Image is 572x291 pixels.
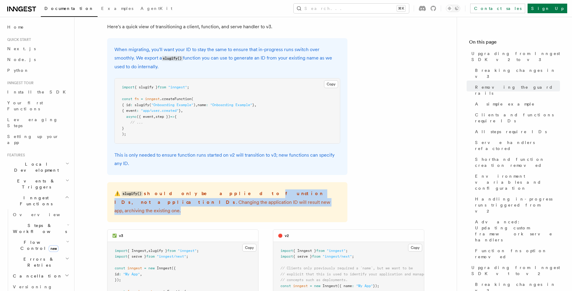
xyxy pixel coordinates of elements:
span: import [280,249,293,253]
span: import [115,254,127,259]
span: Removing the guard rails [475,84,560,96]
span: Events & Triggers [5,178,65,190]
strong: should only be applied to function IDs, not application IDs [114,191,323,205]
a: A simple example [473,99,560,109]
button: Errors & Retries [11,254,71,271]
code: slugify() [122,191,143,196]
span: Setting up your app [7,134,59,145]
span: Clients and functions require IDs [475,112,560,124]
span: Inngest tour [5,81,34,85]
span: from [316,249,325,253]
button: Events & Triggers [5,176,71,192]
span: }); [115,278,121,282]
span: import [122,85,135,89]
span: Next.js [7,46,36,51]
span: { Inngest [127,249,146,253]
span: "inngest/next" [322,254,352,259]
button: Cancellation [11,271,71,281]
span: ({ event [137,115,153,119]
span: ; [197,249,199,253]
span: Documentation [44,6,94,11]
span: Overview [13,212,75,217]
span: }); [373,284,379,288]
span: Breaking changes in v3 [475,67,560,79]
span: ( [149,103,151,107]
a: Setting up your app [5,131,71,148]
span: async [126,115,137,119]
span: : [137,109,139,113]
code: slugify() [162,56,183,61]
span: { event [122,109,137,113]
span: = [144,266,146,270]
span: Python [7,68,29,73]
span: } [122,126,124,130]
span: Handling in-progress runs triggered from v2 [475,196,560,214]
span: , [140,272,142,276]
span: = [141,97,143,101]
span: A simple example [475,101,535,107]
span: // Clients only previously required a `name`, but we want to be [280,266,413,270]
span: ; [346,249,348,253]
span: ); [122,132,126,136]
span: , [146,249,148,253]
a: Handling in-progress runs triggered from v2 [473,194,560,216]
span: Inngest Functions [5,195,65,207]
a: Breaking changes in v3 [473,65,560,82]
p: When migrating, you'll want your ID to stay the same to ensure that in-progress runs switch over ... [114,45,340,71]
span: new [49,245,59,252]
button: Inngest Functions [5,192,71,209]
span: Environment variables and configuration [475,173,560,191]
button: Copy [242,244,256,252]
span: inngest [145,97,160,101]
a: Home [5,22,71,32]
span: Install the SDK [7,90,69,94]
span: => [170,115,174,119]
button: Search...⌘K [294,4,409,13]
button: Copy [408,244,422,252]
span: Function fns option removed [475,248,560,260]
span: inngest [293,284,308,288]
span: Upgrading from Inngest SDK v2 to v3 [471,51,560,63]
span: } [179,109,181,113]
span: Quick start [5,37,31,42]
a: Removing the guard rails [473,82,560,99]
span: import [115,249,127,253]
span: from [167,249,176,253]
span: { serve } [127,254,146,259]
a: Examples [98,2,137,16]
button: Toggle dark mode [446,5,460,12]
span: { [174,115,177,119]
span: import [280,254,293,259]
span: Flow Control [11,239,66,251]
span: ; [352,254,354,259]
span: "My App" [123,272,140,276]
span: ⚠️ [114,191,120,196]
a: Overview [11,209,71,220]
span: new [148,266,155,270]
span: Steps & Workflows [11,222,67,234]
span: "Onboarding Example" [210,103,252,107]
span: : [119,272,121,276]
button: Flow Controlnew [11,237,71,254]
a: Upgrading from Inngest SDK v1 to v2 [469,262,560,279]
span: Advanced: Updating custom framework serve handlers [475,219,560,243]
span: fn [135,97,139,101]
a: Clients and functions require IDs [473,109,560,126]
span: Cancellation [11,273,62,279]
span: { slugify } [135,85,158,89]
a: Next.js [5,43,71,54]
span: : [352,284,354,288]
a: All steps require IDs [473,126,560,137]
span: // explicit that this is used to identify your application and manage [280,272,425,276]
span: Versioning [13,284,53,289]
span: Your first Functions [7,100,43,111]
span: Upgrading from Inngest SDK v1 to v2 [471,265,560,277]
span: "inngest" [178,249,197,253]
span: , [153,115,156,119]
span: ) [193,103,195,107]
span: ( [191,97,193,101]
span: , [254,103,256,107]
span: name [198,103,206,107]
span: Shorthand function creation removed [475,156,560,168]
span: // ... [130,120,143,124]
